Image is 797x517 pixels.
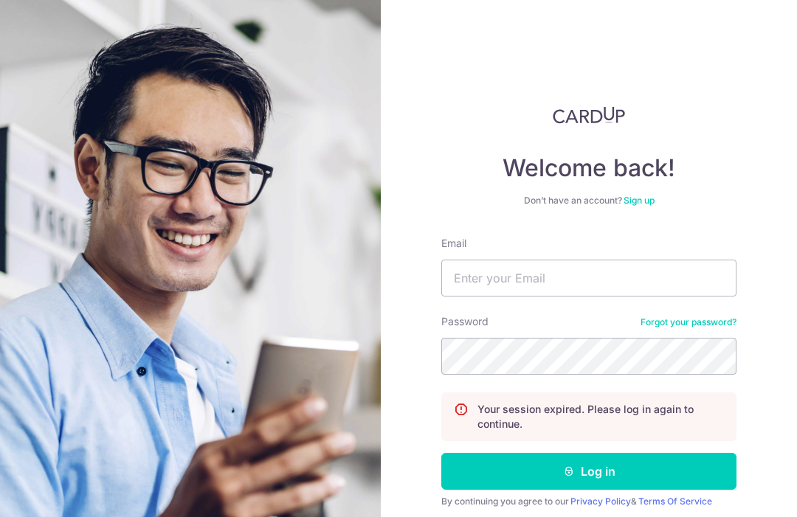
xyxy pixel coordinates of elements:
[441,453,736,490] button: Log in
[441,496,736,507] div: By continuing you agree to our &
[441,236,466,251] label: Email
[570,496,631,507] a: Privacy Policy
[441,153,736,183] h4: Welcome back!
[441,260,736,296] input: Enter your Email
[441,195,736,207] div: Don’t have an account?
[624,195,655,206] a: Sign up
[477,402,724,431] p: Your session expired. Please log in again to continue.
[641,316,736,328] a: Forgot your password?
[553,106,625,124] img: CardUp Logo
[441,314,489,329] label: Password
[638,496,712,507] a: Terms Of Service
